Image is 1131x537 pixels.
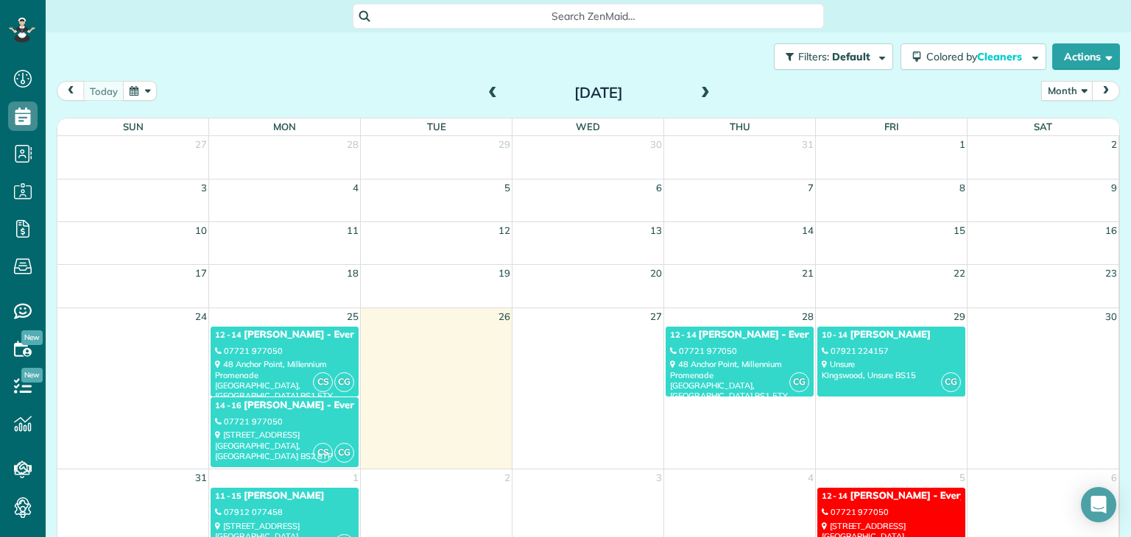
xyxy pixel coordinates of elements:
span: 11 - 15 [215,491,242,501]
a: 31 [800,136,815,153]
span: [PERSON_NAME] [850,329,930,341]
a: 1 [958,136,967,153]
h2: [DATE] [507,85,691,101]
a: 9 [1110,179,1118,196]
a: 23 [1104,265,1118,282]
a: 4 [806,469,815,486]
button: prev [57,81,85,101]
a: 18 [345,265,360,282]
a: 4 [351,179,360,196]
button: Month [1041,81,1093,101]
div: 07921 224157 [822,346,961,356]
a: Filters: Default [767,43,893,70]
button: Filters: Default [774,43,893,70]
span: CG [789,372,809,392]
button: Colored byCleaners [901,43,1046,70]
div: 07912 077458 [215,507,354,517]
a: 31 [194,469,208,486]
span: Cleaners [977,50,1024,63]
a: 11 [345,222,360,239]
a: 8 [958,179,967,196]
span: [PERSON_NAME] - Everything Premium Property [244,329,471,341]
div: 07721 977050 [670,346,809,356]
div: [STREET_ADDRESS] [GEOGRAPHIC_DATA], [GEOGRAPHIC_DATA] BS2 8TP [215,430,354,461]
button: Today [83,81,124,101]
a: 2 [1110,136,1118,153]
div: Unsure KIngswood, Unsure BS15 [822,359,961,380]
span: New [21,368,43,383]
a: 6 [655,179,663,196]
span: 14 - 16 [215,400,242,410]
a: 30 [649,136,663,153]
button: Actions [1052,43,1120,70]
a: 13 [649,222,663,239]
span: [PERSON_NAME] - Everything Premium Property [699,329,926,341]
a: 15 [952,222,967,239]
a: 30 [1104,308,1118,325]
span: Mon [273,121,296,132]
span: 10 - 14 [822,330,848,340]
span: [PERSON_NAME] - Everything Premium Property [244,399,471,411]
span: 12 - 14 [215,330,242,340]
a: 12 [497,222,512,239]
div: Open Intercom Messenger [1081,487,1116,522]
span: Thu [730,121,750,132]
span: CG [334,372,354,392]
button: next [1092,81,1120,101]
span: Default [832,50,871,63]
div: 48 Anchor Point, Millennium Promenade [GEOGRAPHIC_DATA], [GEOGRAPHIC_DATA] BS1 5TY [670,359,809,401]
a: 16 [1104,222,1118,239]
span: Fri [884,121,899,132]
div: 07721 977050 [215,416,354,427]
a: 29 [497,136,512,153]
span: CS [313,443,333,463]
a: 5 [503,179,512,196]
span: 12 - 14 [670,330,697,340]
a: 14 [800,222,815,239]
span: 12 - 14 [822,491,848,501]
a: 24 [194,308,208,325]
a: 27 [194,136,208,153]
a: 21 [800,265,815,282]
a: 27 [649,308,663,325]
a: 20 [649,265,663,282]
span: New [21,330,43,345]
a: 7 [806,179,815,196]
a: 2 [503,469,512,486]
div: 07721 977050 [822,507,961,517]
a: 26 [497,308,512,325]
span: Tue [427,121,446,132]
span: CG [334,443,354,463]
span: Filters: [798,50,829,63]
a: 3 [655,469,663,486]
a: 28 [800,308,815,325]
span: [PERSON_NAME] [244,490,324,502]
span: Sat [1034,121,1052,132]
a: 29 [952,308,967,325]
span: CG [941,372,961,392]
a: 19 [497,265,512,282]
a: 3 [200,179,208,196]
a: 17 [194,265,208,282]
a: 10 [194,222,208,239]
a: 22 [952,265,967,282]
div: 07721 977050 [215,346,354,356]
a: 1 [351,469,360,486]
span: [PERSON_NAME] - Everything Premium Property [850,490,1077,502]
a: 25 [345,308,360,325]
a: 28 [345,136,360,153]
a: 6 [1110,469,1118,486]
span: Colored by [926,50,1027,63]
span: CS [313,372,333,392]
a: 5 [958,469,967,486]
span: Sun [123,121,144,132]
div: 48 Anchor Point, Millennium Promenade [GEOGRAPHIC_DATA], [GEOGRAPHIC_DATA] BS1 5TY [215,359,354,401]
span: Wed [576,121,600,132]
